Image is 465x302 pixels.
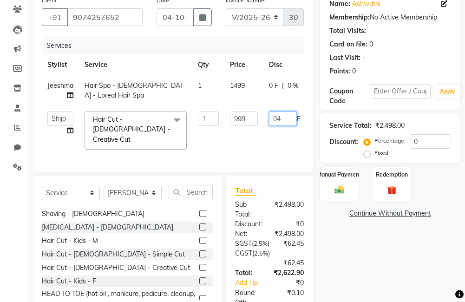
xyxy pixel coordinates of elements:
label: Redemption [376,171,408,179]
input: Search or Scan [169,185,213,199]
span: 0 % [288,81,299,91]
span: SGST [235,239,252,248]
div: Hair Cut - [DEMOGRAPHIC_DATA] - Creative Cut [42,263,190,273]
div: Card on file: [329,39,367,49]
div: [MEDICAL_DATA] - [DEMOGRAPHIC_DATA] [42,223,173,232]
div: Discount: [228,219,269,229]
th: Disc [263,54,349,75]
div: Membership: [329,13,370,22]
label: Percentage [374,137,404,145]
div: Services [43,37,311,54]
div: No Active Membership [329,13,451,22]
div: - [362,53,365,63]
div: Last Visit: [329,53,360,63]
a: Continue Without Payment [322,209,458,218]
th: Stylist [42,54,79,75]
div: Hair Cut - Kids - F [42,276,96,286]
div: Total: [228,268,267,278]
div: ₹2,622.90 [267,268,311,278]
a: Add Tip [228,278,276,288]
label: Manual Payment [317,171,361,179]
div: ₹2,498.00 [375,121,405,131]
img: _cash.svg [332,184,347,195]
th: Price [224,54,263,75]
input: Enter Offer / Coupon Code [370,84,431,98]
span: F [297,114,301,124]
span: | [282,81,284,91]
div: Discount: [329,137,358,147]
div: 0 [352,66,356,76]
button: Apply [434,85,461,98]
button: +91 [42,8,68,26]
div: Net: [228,229,268,239]
div: ₹2,498.00 [268,229,311,239]
th: Qty [192,54,224,75]
span: 2.5% [254,249,268,257]
div: Hair Cut - [DEMOGRAPHIC_DATA] - Simple Cut [42,249,185,259]
span: Total [235,186,256,196]
div: 0 [369,39,373,49]
div: Coupon Code [329,86,370,106]
a: x [131,135,135,144]
div: Sub Total: [228,200,268,219]
div: Shaving - [DEMOGRAPHIC_DATA] [42,209,144,219]
span: 1 [198,81,202,90]
input: Search by Name/Mobile/Email/Code [67,8,143,26]
img: _gift.svg [384,184,399,196]
div: Points: [329,66,350,76]
div: ( ) [228,249,311,258]
span: CGST [235,249,252,257]
div: ₹62.45 [228,258,311,268]
div: ( ) [228,239,276,249]
span: Hair Spa - [DEMOGRAPHIC_DATA] - Loreal Hair Spa [85,81,183,99]
div: ₹0 [276,278,311,288]
span: Jeeshma [47,81,73,90]
div: ₹2,498.00 [268,200,311,219]
span: 2.5% [254,240,268,247]
div: ₹62.45 [276,239,311,249]
span: Hair Cut - [DEMOGRAPHIC_DATA] - Creative Cut [93,115,170,144]
div: Total Visits: [329,26,366,36]
span: 1499 [230,81,245,90]
th: Service [79,54,192,75]
div: ₹0 [269,219,311,229]
div: Hair Cut - Kids - M [42,236,98,246]
div: Service Total: [329,121,372,131]
label: Fixed [374,149,388,157]
span: 0 F [269,81,278,91]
